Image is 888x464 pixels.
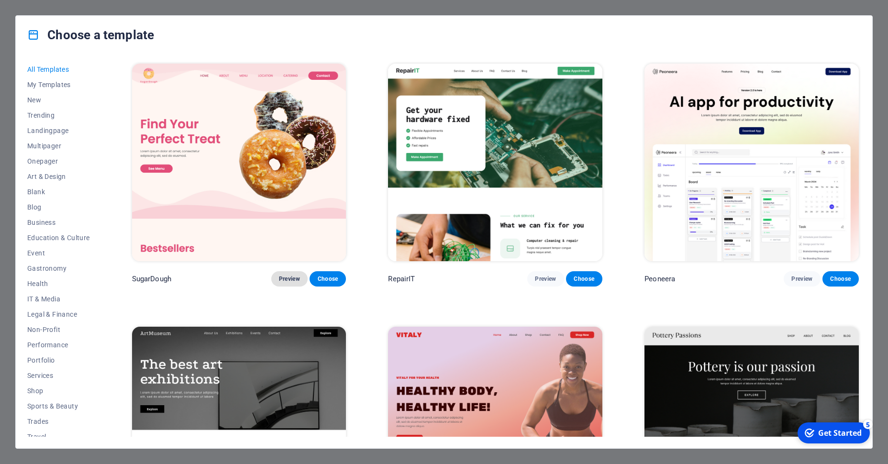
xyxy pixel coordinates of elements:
[27,356,90,364] span: Portfolio
[27,154,90,169] button: Onepager
[27,337,90,353] button: Performance
[27,433,90,441] span: Travel
[27,429,90,444] button: Travel
[71,1,80,11] div: 5
[27,265,90,272] span: Gastronomy
[27,234,90,242] span: Education & Culture
[27,173,90,180] span: Art & Design
[27,215,90,230] button: Business
[574,275,595,283] span: Choose
[27,184,90,199] button: Blank
[27,96,90,104] span: New
[27,188,90,196] span: Blank
[27,169,90,184] button: Art & Design
[784,271,820,287] button: Preview
[27,280,90,287] span: Health
[830,275,851,283] span: Choose
[27,230,90,245] button: Education & Culture
[27,157,90,165] span: Onepager
[27,108,90,123] button: Trending
[310,271,346,287] button: Choose
[27,203,90,211] span: Blog
[27,353,90,368] button: Portfolio
[27,291,90,307] button: IT & Media
[27,81,90,88] span: My Templates
[388,274,415,284] p: RepairIT
[27,341,90,349] span: Performance
[27,245,90,261] button: Event
[644,274,675,284] p: Peoneera
[27,123,90,138] button: Landingpage
[27,307,90,322] button: Legal & Finance
[132,64,346,261] img: SugarDough
[27,414,90,429] button: Trades
[27,77,90,92] button: My Templates
[27,310,90,318] span: Legal & Finance
[27,199,90,215] button: Blog
[27,387,90,395] span: Shop
[535,275,556,283] span: Preview
[27,66,90,73] span: All Templates
[27,219,90,226] span: Business
[27,383,90,398] button: Shop
[27,402,90,410] span: Sports & Beauty
[27,27,154,43] h4: Choose a template
[27,322,90,337] button: Non-Profit
[27,276,90,291] button: Health
[27,62,90,77] button: All Templates
[527,271,564,287] button: Preview
[5,4,78,25] div: Get Started 5 items remaining, 0% complete
[27,368,90,383] button: Services
[279,275,300,283] span: Preview
[791,275,812,283] span: Preview
[644,64,859,261] img: Peoneera
[27,326,90,333] span: Non-Profit
[388,64,602,261] img: RepairIT
[27,142,90,150] span: Multipager
[27,127,90,134] span: Landingpage
[27,398,90,414] button: Sports & Beauty
[27,418,90,425] span: Trades
[27,261,90,276] button: Gastronomy
[271,271,308,287] button: Preview
[27,249,90,257] span: Event
[26,9,69,20] div: Get Started
[27,92,90,108] button: New
[566,271,602,287] button: Choose
[317,275,338,283] span: Choose
[27,138,90,154] button: Multipager
[27,295,90,303] span: IT & Media
[822,271,859,287] button: Choose
[27,372,90,379] span: Services
[132,274,171,284] p: SugarDough
[27,111,90,119] span: Trending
